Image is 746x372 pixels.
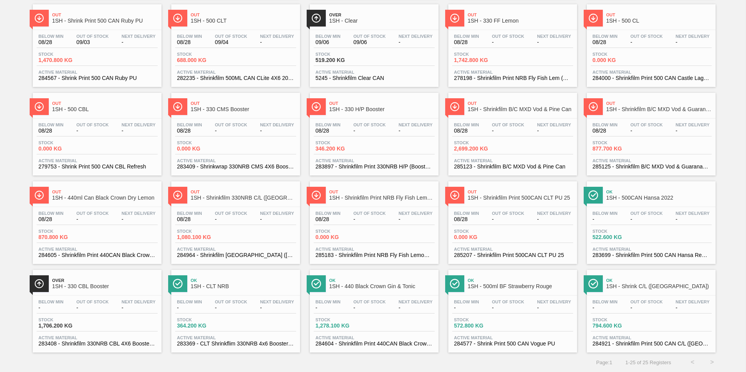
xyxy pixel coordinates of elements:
[260,122,294,127] span: Next Delivery
[593,234,647,240] span: 522.600 KG
[122,39,156,45] span: -
[454,75,571,81] span: 278198 - Shrinkfilm Print NRB Fly Fish Lem (2020)
[177,34,202,39] span: Below Min
[76,216,109,222] span: -
[454,39,479,45] span: 08/28
[39,57,93,63] span: 1,470.800 KG
[593,75,710,81] span: 284000 - Shrinkfilm Print 500 CAN Castle Lager PU
[581,87,719,175] a: ÍconeOut1SH - Shrinkfilm B/C MXD Vod & Guarana CanBelow Min08/28Out Of Stock-Next Delivery-Stock8...
[191,18,296,24] span: 1SH - 500 CLT
[191,106,296,112] span: 1SH - 330 CMS Booster
[177,299,202,304] span: Below Min
[177,247,294,252] span: Active Material
[177,252,294,258] span: 284964 - Shrinkfilm 330NRB Castle (Hogwarts)
[122,299,156,304] span: Next Delivery
[122,128,156,134] span: -
[39,39,64,45] span: 08/28
[122,211,156,216] span: Next Delivery
[311,190,321,200] img: Ícone
[537,211,571,216] span: Next Delivery
[39,211,64,216] span: Below Min
[454,158,571,163] span: Active Material
[316,234,370,240] span: 0.000 KG
[593,252,710,258] span: 283699 - Shrinkfilm Print 500 CAN Hansa Reborn2
[316,252,433,258] span: 285183 - Shrinkfilm Print NRB Fly Fish Lemon PU
[177,317,232,322] span: Stock
[593,128,618,134] span: 08/28
[606,18,712,24] span: 1SH - 500 CL
[39,158,156,163] span: Active Material
[34,102,44,112] img: Ícone
[39,122,64,127] span: Below Min
[454,335,571,340] span: Active Material
[399,305,433,311] span: -
[606,106,712,112] span: 1SH - Shrinkfilm B/C MXD Vod & Guarana Can
[454,247,571,252] span: Active Material
[442,175,581,264] a: ÍconeOut1SH - Shrinkfilm Print 500CAN CLT PU 25Below Min08/28Out Of Stock-Next Delivery-Stock0.00...
[606,278,712,283] span: Ok
[39,252,156,258] span: 284605 - Shrinkfilm Print 440CAN Black Crown G&D
[631,128,663,134] span: -
[52,101,158,106] span: Out
[676,122,710,127] span: Next Delivery
[215,211,247,216] span: Out Of Stock
[39,164,156,170] span: 279753 - Shrink Print 500 CAN CBL Refresh
[593,247,710,252] span: Active Material
[454,234,509,240] span: 0.000 KG
[27,175,165,264] a: ÍconeOut1SH - 440ml Can Black Crown Dry LemonBelow Min08/28Out Of Stock-Next Delivery-Stock870.80...
[631,305,663,311] span: -
[399,34,433,39] span: Next Delivery
[593,164,710,170] span: 285125 - Shrinkfilm B/C MXD Vod & Guarana Can
[593,305,618,311] span: -
[468,278,573,283] span: Ok
[606,283,712,289] span: 1SH - Shrink C/L (Hogwarts)
[537,34,571,39] span: Next Delivery
[311,13,321,23] img: Ícone
[588,190,598,200] img: Ícone
[52,12,158,17] span: Out
[177,335,294,340] span: Active Material
[316,52,370,57] span: Stock
[593,335,710,340] span: Active Material
[27,264,165,353] a: ÍconeOver1SH - 330 CBL BoosterBelow Min-Out Of Stock-Next Delivery-Stock1,706.200 KGActive Materi...
[468,12,573,17] span: Out
[454,52,509,57] span: Stock
[39,305,64,311] span: -
[353,128,386,134] span: -
[165,175,304,264] a: ÍconeOut1SH - Shrinkfilm 330NRB C/L ([GEOGRAPHIC_DATA])Below Min08/28Out Of Stock-Next Delivery-S...
[399,128,433,134] span: -
[329,283,435,289] span: 1SH - 440 Black Crown Gin & Tonic
[316,341,433,347] span: 284604 - Shrinkfilm Print 440CAN Black Crown PU
[316,335,433,340] span: Active Material
[468,101,573,106] span: Out
[34,279,44,289] img: Ícone
[676,39,710,45] span: -
[329,106,435,112] span: 1SH - 330 H/P Booster
[260,216,294,222] span: -
[34,190,44,200] img: Ícone
[631,299,663,304] span: Out Of Stock
[76,122,109,127] span: Out Of Stock
[316,122,341,127] span: Below Min
[676,299,710,304] span: Next Delivery
[191,190,296,194] span: Out
[593,158,710,163] span: Active Material
[177,229,232,234] span: Stock
[329,195,435,201] span: 1SH - Shrinkfilm Print NRB Fly Fish Lemon PU
[191,195,296,201] span: 1SH - Shrinkfilm 330NRB C/L (Hogwarts)
[454,140,509,145] span: Stock
[588,102,598,112] img: Ícone
[537,39,571,45] span: -
[454,323,509,329] span: 572.800 KG
[454,216,479,222] span: 08/28
[215,216,247,222] span: -
[593,146,647,152] span: 877.700 KG
[581,264,719,353] a: ÍconeOk1SH - Shrink C/L ([GEOGRAPHIC_DATA])Below Min-Out Of Stock-Next Delivery-Stock794.600 KGAc...
[593,122,618,127] span: Below Min
[492,305,524,311] span: -
[353,34,386,39] span: Out Of Stock
[606,190,712,194] span: Ok
[191,12,296,17] span: Out
[191,283,296,289] span: 1SH - CLT NRB
[177,122,202,127] span: Below Min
